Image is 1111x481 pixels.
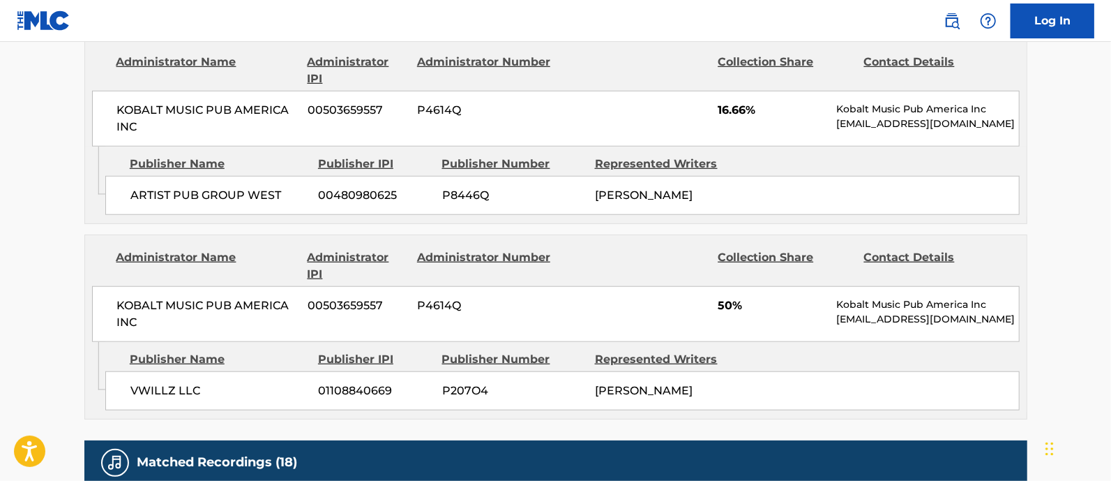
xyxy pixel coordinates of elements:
[718,54,853,87] div: Collection Share
[718,102,826,119] span: 16.66%
[980,13,997,29] img: help
[116,54,297,87] div: Administrator Name
[130,156,308,172] div: Publisher Name
[442,383,584,399] span: P207O4
[308,54,407,87] div: Administrator IPI
[116,249,297,283] div: Administrator Name
[308,249,407,283] div: Administrator IPI
[944,13,960,29] img: search
[836,312,1018,327] p: [EMAIL_ADDRESS][DOMAIN_NAME]
[718,297,826,314] span: 50%
[864,249,999,283] div: Contact Details
[417,54,552,87] div: Administrator Number
[417,249,552,283] div: Administrator Number
[107,454,123,471] img: Matched Recordings
[595,351,737,368] div: Represented Writers
[836,297,1018,312] p: Kobalt Music Pub America Inc
[318,156,432,172] div: Publisher IPI
[442,156,584,172] div: Publisher Number
[718,249,853,283] div: Collection Share
[117,297,298,331] span: KOBALT MUSIC PUB AMERICA INC
[442,187,584,204] span: P8446Q
[308,102,407,119] span: 00503659557
[974,7,1002,35] div: Help
[1011,3,1094,38] a: Log In
[130,351,308,368] div: Publisher Name
[417,102,552,119] span: P4614Q
[308,297,407,314] span: 00503659557
[17,10,70,31] img: MLC Logo
[1045,428,1054,470] div: Drag
[938,7,966,35] a: Public Search
[319,187,432,204] span: 00480980625
[117,102,298,135] span: KOBALT MUSIC PUB AMERICA INC
[137,454,298,471] h5: Matched Recordings (18)
[130,187,308,204] span: ARTIST PUB GROUP WEST
[417,297,552,314] span: P4614Q
[130,383,308,399] span: VWILLZ LLC
[318,351,432,368] div: Publisher IPI
[864,54,999,87] div: Contact Details
[595,156,737,172] div: Represented Writers
[1041,414,1111,481] iframe: Chat Widget
[836,117,1018,131] p: [EMAIL_ADDRESS][DOMAIN_NAME]
[836,102,1018,117] p: Kobalt Music Pub America Inc
[442,351,584,368] div: Publisher Number
[595,188,693,202] span: [PERSON_NAME]
[595,384,693,397] span: [PERSON_NAME]
[319,383,432,399] span: 01108840669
